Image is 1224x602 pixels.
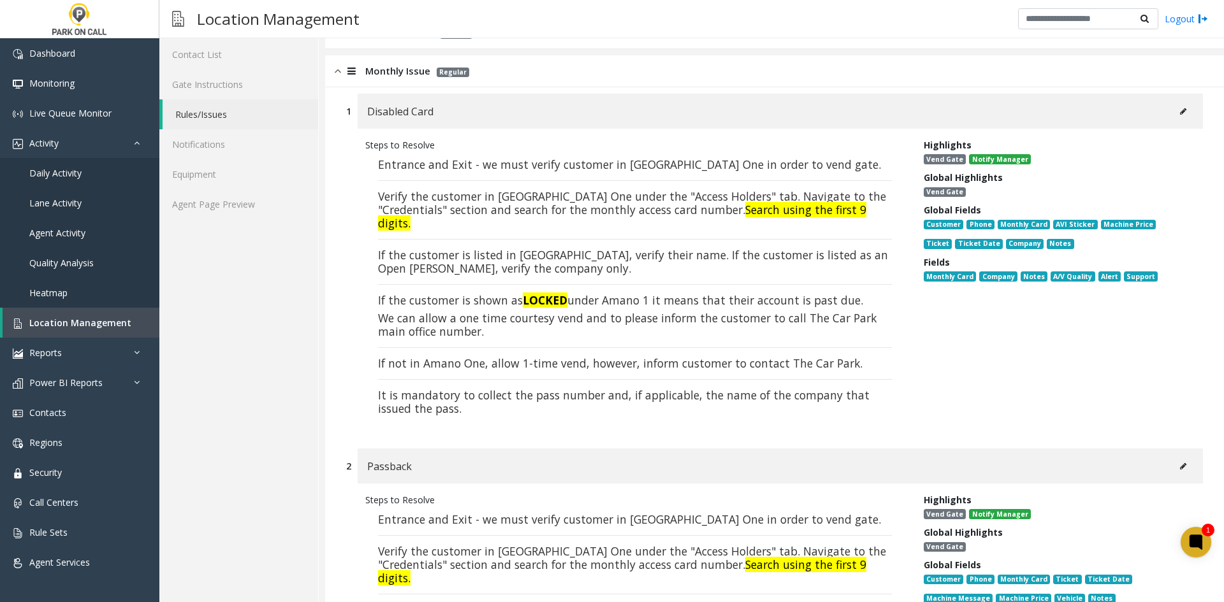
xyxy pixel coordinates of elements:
span: Dashboard [29,47,75,59]
font: Verify the customer in [GEOGRAPHIC_DATA] One under the "Access Holders" tab. Navigate to the "Cre... [378,543,886,572]
img: 'icon' [13,49,23,59]
img: 'icon' [13,139,23,149]
img: 'icon' [13,408,23,419]
span: Notes [1047,239,1074,249]
span: Notes [1021,271,1047,282]
img: 'icon' [13,438,23,448]
font: We can allow a one time courtesy vend and to please inform the customer to call The Car Park main... [378,310,877,339]
div: 2 [346,459,351,473]
img: 'icon' [13,319,23,329]
span: Rule Sets [29,526,68,538]
span: Agent Services [29,556,90,568]
a: Notifications [159,129,318,159]
h3: Location Management [191,3,366,34]
div: Steps to Resolve [365,493,905,506]
span: Company [979,271,1017,282]
span: Company [1006,239,1044,249]
span: Lane Activity [29,197,82,209]
span: Vend Gate [924,187,966,197]
font: Search using the first 9 digits. [378,202,866,231]
a: Equipment [159,159,318,189]
span: Regions [29,436,62,448]
span: Monthly Issue [365,64,430,78]
span: Passback [367,458,412,475]
font: LOCKED [523,292,567,308]
span: Fields [924,256,950,268]
img: 'icon' [13,348,23,359]
a: Logout [1165,12,1208,25]
span: Regular [437,68,469,77]
span: Disabled Card [367,103,433,120]
img: 'icon' [13,558,23,568]
font: Verify the customer in [GEOGRAPHIC_DATA] One under the "Access Holders" tab. Navigate to the "Cre... [378,189,886,217]
img: 'icon' [13,528,23,538]
font: Entrance and Exit - we must verify customer in [GEOGRAPHIC_DATA] One in order to vend gate. [378,157,881,172]
span: Monthly Card [998,220,1050,230]
img: 'icon' [13,468,23,478]
div: 1 [346,104,351,118]
span: Highlights [924,494,972,506]
img: 'icon' [13,109,23,119]
span: Global Highlights [924,171,1003,183]
span: Global Highlights [924,526,1003,538]
span: Support [1124,271,1158,282]
div: Steps to Resolve [365,138,905,152]
span: Agent Activity [29,227,85,239]
span: Notify Manager [969,509,1030,519]
font: Entrance and Exit - we must verify customer in [GEOGRAPHIC_DATA] One in order to vend gate. [378,512,881,527]
span: Contacts [29,406,66,419]
a: Gate Instructions [159,69,318,99]
span: Notify Manager [969,154,1030,164]
font: If the customer is listed in [GEOGRAPHIC_DATA], verify their name. If the customer is listed as a... [378,247,888,276]
img: 'icon' [13,498,23,508]
font: If not in Amano One, allow 1-time vend, however, inform customer to contact The Car Park. [378,355,863,371]
span: Live Queue Monitor [29,107,112,119]
img: opened [335,64,341,78]
span: Monthly Card [998,575,1050,585]
span: Customer [924,220,963,230]
span: Quality Analysis [29,257,94,269]
span: Global Fields [924,204,981,216]
a: Contact List [159,39,318,69]
span: Highlights [924,139,972,151]
span: Ticket [924,239,952,249]
img: logout [1198,12,1208,25]
span: Monitoring [29,77,75,89]
span: Global Fields [924,559,981,571]
span: Vend Gate [924,542,966,552]
a: Rules/Issues [163,99,318,129]
span: Ticket Date [955,239,1002,249]
span: Customer [924,575,963,585]
span: Phone [966,220,994,230]
font: under Amano 1 it means that their account is past due. [567,292,863,308]
font: If the customer is shown as [378,292,523,308]
span: Ticket [1053,575,1081,585]
span: Vend Gate [924,509,966,519]
span: Activity [29,137,59,149]
div: 1 [1202,524,1214,536]
span: Reports [29,347,62,359]
span: Location Management [29,317,131,329]
font: It is mandatory to collect the pass number and, if applicable, the name of the company that issue... [378,387,870,416]
img: 'icon' [13,79,23,89]
span: Alert [1098,271,1121,282]
span: Ticket Date [1085,575,1132,585]
span: Heatmap [29,287,68,299]
span: Phone [966,575,994,585]
span: Vend Gate [924,154,966,164]
span: Machine Price [1101,220,1156,230]
span: Call Centers [29,496,78,508]
span: Daily Activity [29,167,82,179]
span: AVI Sticker [1053,220,1097,230]
span: Monthly Card [924,271,976,282]
span: Security [29,466,62,478]
img: 'icon' [13,378,23,389]
a: Agent Page Preview [159,189,318,219]
span: A/V Quality [1051,271,1095,282]
a: Location Management [3,308,159,338]
span: Search using the first 9 digits. [378,557,866,585]
img: pageIcon [172,3,184,34]
span: Power BI Reports [29,376,103,389]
